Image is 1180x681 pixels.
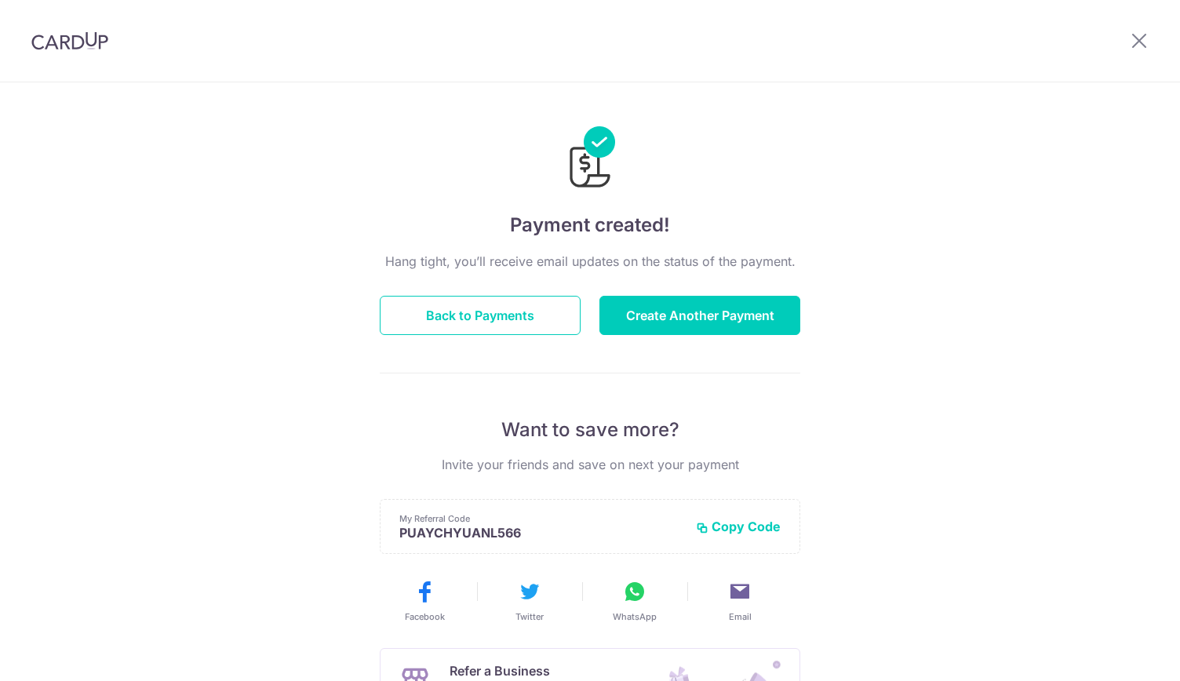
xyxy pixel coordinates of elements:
[378,579,471,623] button: Facebook
[565,126,615,192] img: Payments
[613,610,657,623] span: WhatsApp
[696,519,781,534] button: Copy Code
[1080,634,1164,673] iframe: Opens a widget where you can find more information
[380,417,800,442] p: Want to save more?
[380,296,581,335] button: Back to Payments
[380,211,800,239] h4: Payment created!
[450,661,621,680] p: Refer a Business
[399,525,683,541] p: PUAYCHYUANL566
[380,455,800,474] p: Invite your friends and save on next your payment
[729,610,752,623] span: Email
[694,579,786,623] button: Email
[380,252,800,271] p: Hang tight, you’ll receive email updates on the status of the payment.
[515,610,544,623] span: Twitter
[405,610,445,623] span: Facebook
[483,579,576,623] button: Twitter
[599,296,800,335] button: Create Another Payment
[399,512,683,525] p: My Referral Code
[31,31,108,50] img: CardUp
[588,579,681,623] button: WhatsApp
